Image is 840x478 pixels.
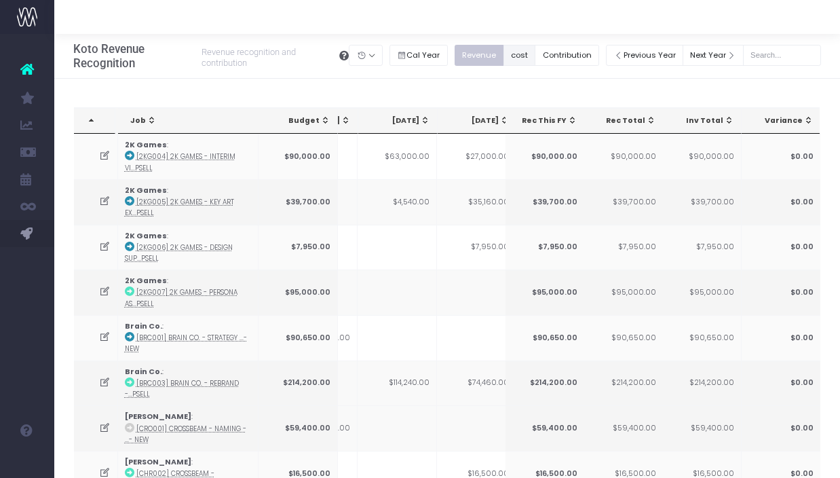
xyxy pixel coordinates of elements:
td: $7,950.00 [662,225,741,270]
td: : [118,361,259,406]
td: $7,950.00 [259,225,338,270]
td: $90,000.00 [662,134,741,179]
td: : [118,315,259,361]
td: $214,200.00 [259,361,338,406]
button: Previous Year [606,45,683,66]
h3: Koto Revenue Recognition [73,42,349,70]
th: Rec Total: activate to sort column ascending [584,108,664,134]
td: $59,400.00 [662,405,741,451]
td: $95,000.00 [505,270,584,315]
div: [DATE] [450,115,510,126]
abbr: [2KG006] 2K Games - Design Support - Brand - Upsell [125,243,233,263]
td: $7,950.00 [584,225,663,270]
td: $90,000.00 [584,134,663,179]
strong: [PERSON_NAME] [125,457,191,467]
strong: 2K Games [125,185,167,196]
input: Search... [743,45,821,66]
td: $0.00 [741,134,820,179]
td: $90,650.00 [259,315,338,361]
th: Variance: activate to sort column ascending [741,108,820,134]
td: $39,700.00 [505,179,584,225]
abbr: [2KG004] 2K Games - Interim Visual - Brand - Upsell [125,152,235,172]
strong: 2K Games [125,140,167,150]
td: $27,000.00 [437,134,516,179]
td: : [118,270,259,315]
td: $59,400.00 [584,405,663,451]
td: $0.00 [741,405,820,451]
td: $90,000.00 [259,134,338,179]
button: cost [503,45,536,66]
div: Rec This FY [518,115,577,126]
td: $95,000.00 [584,270,663,315]
abbr: [2KG005] 2K Games - Key Art Explore - Brand - Upsell [125,198,234,217]
strong: 2K Games [125,276,167,286]
td: $74,460.00 [437,361,516,406]
div: Small button group [455,41,606,69]
td: $214,200.00 [505,361,584,406]
abbr: [BRC003] Brain Co. - Rebrand - Brand - Upsell [125,379,239,399]
th: Rec This FY: activate to sort column ascending [505,108,585,134]
abbr: [2KG007] 2K Games - Persona Assets - Brand - Upsell [125,288,237,308]
td: $90,000.00 [505,134,584,179]
td: $95,000.00 [259,270,338,315]
img: images/default_profile_image.png [17,451,37,471]
div: Small button group [389,41,455,69]
td: : [118,134,259,179]
td: $90,650.00 [505,315,584,361]
td: $90,650.00 [584,315,663,361]
td: : [118,225,259,270]
div: Rec Total [596,115,656,126]
strong: [PERSON_NAME] [125,411,191,422]
td: $95,000.00 [662,270,741,315]
div: Job [130,115,255,126]
button: Revenue [455,45,504,66]
div: Budget [271,115,330,126]
div: Variance [753,115,813,126]
th: Budget: activate to sort column ascending [259,108,338,134]
button: Contribution [535,45,599,66]
abbr: [BRC001] Brain Co. - Strategy - Brand - New [125,333,247,353]
strong: 2K Games [125,231,167,241]
button: Cal Year [389,45,448,66]
td: $0.00 [741,179,820,225]
td: $63,000.00 [358,134,437,179]
td: $59,400.00 [259,405,338,451]
td: $214,200.00 [662,361,741,406]
td: : [118,179,259,225]
td: $4,540.00 [358,179,437,225]
button: Next Year [683,45,744,66]
strong: Brain Co. [125,367,162,377]
td: $7,950.00 [505,225,584,270]
td: $0.00 [741,315,820,361]
th: Jul 25: activate to sort column ascending [358,108,438,134]
td: $90,650.00 [662,315,741,361]
td: $7,950.00 [437,225,516,270]
div: Inv Total [674,115,734,126]
div: [DATE] [370,115,430,126]
small: Revenue recognition and contribution [198,44,332,68]
td: $214,200.00 [584,361,663,406]
th: Job: activate to sort column ascending [118,108,263,134]
td: $39,700.00 [584,179,663,225]
abbr: [CRO001] Crossbeam - Naming - Brand - New [125,424,246,444]
td: $39,700.00 [662,179,741,225]
strong: Brain Co. [125,321,162,331]
td: $39,700.00 [259,179,338,225]
th: : activate to sort column descending [74,108,115,134]
td: : [118,405,259,451]
td: $35,160.00 [437,179,516,225]
td: $0.00 [741,361,820,406]
td: $0.00 [741,225,820,270]
td: $59,400.00 [505,405,584,451]
th: Inv Total: activate to sort column ascending [662,108,742,134]
td: $0.00 [741,270,820,315]
td: $114,240.00 [358,361,437,406]
th: Aug 25: activate to sort column ascending [438,108,517,134]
